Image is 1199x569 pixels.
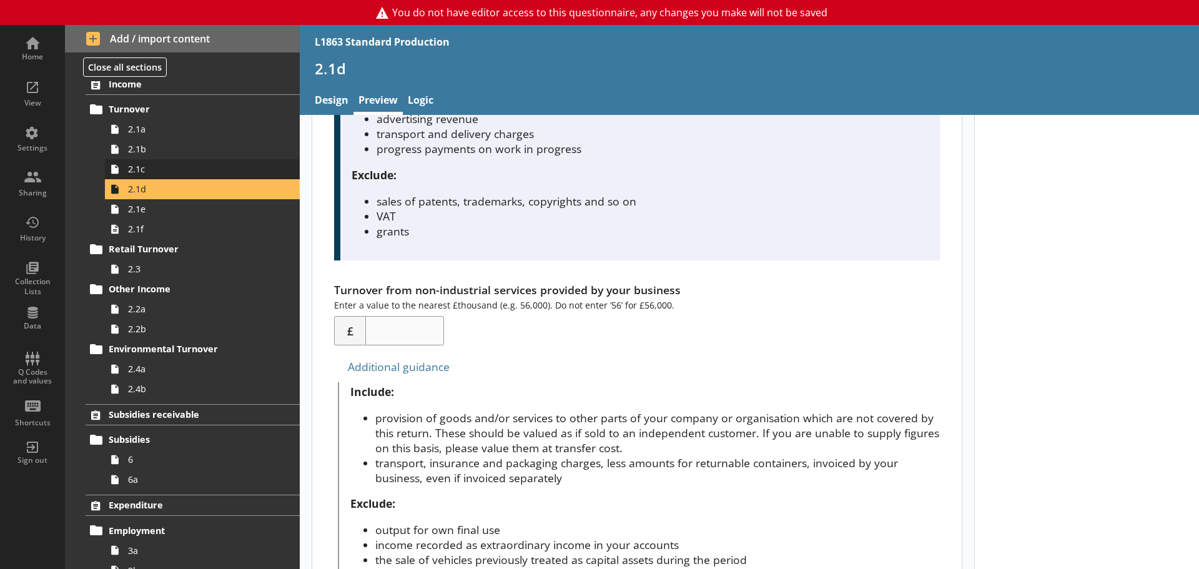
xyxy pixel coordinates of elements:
[109,408,262,420] span: Subsidies receivable
[91,430,300,490] li: Subsidies66a
[11,143,54,153] div: Settings
[86,239,300,259] a: Retail Turnover
[65,74,300,399] li: IncomeTurnover2.1a2.1b2.1c2.1d2.1e2.1fRetail Turnover2.3Other Income2.2a2.2bEnvironmental Turnove...
[350,496,395,511] strong: Exclude:
[353,88,403,115] a: Preview
[91,279,300,339] li: Other Income2.2a2.2b
[128,223,267,235] span: 2.1f
[375,410,940,455] li: provision of goods and/or services to other parts of your company or organisation which are not c...
[375,522,940,537] li: output for own final use
[65,25,300,52] button: Add / import content
[86,74,300,95] a: Income
[91,339,300,399] li: Environmental Turnover2.4a2.4b
[128,183,267,195] span: 2.1d
[105,319,300,339] a: 2.2b
[105,259,300,279] a: 2.3
[375,537,940,552] li: income recorded as extraordinary income in your accounts
[128,453,267,465] span: 6
[109,243,262,255] span: Retail Turnover
[334,357,939,377] div: Additional guidance
[105,199,300,219] a: 2.1e
[86,404,300,425] a: Subsidies receivable
[11,188,54,198] div: Sharing
[105,119,300,139] a: 2.1a
[11,98,54,108] div: View
[310,88,353,115] a: Design
[375,455,940,485] li: transport, insurance and packaging charges, less amounts for returnable containers, invoiced by y...
[91,99,300,239] li: Turnover2.1a2.1b2.1c2.1d2.1e2.1f
[105,179,300,199] a: 2.1d
[377,141,929,156] li: progress payments on work in progress
[377,126,929,141] li: transport and delivery charges
[86,32,279,46] span: Add / import content
[86,339,300,359] a: Environmental Turnover
[105,540,300,560] a: 3a
[86,99,300,119] a: Turnover
[377,209,929,224] li: VAT
[105,359,300,379] a: 2.4a
[377,111,929,126] li: advertising revenue
[128,123,267,135] span: 2.1a
[109,525,262,537] span: Employment
[352,167,397,182] strong: Exclude:
[65,404,300,490] li: Subsidies receivableSubsidies66a
[11,233,54,243] div: History
[128,383,267,395] span: 2.4b
[377,194,929,209] li: sales of patents, trademarks, copyrights and so on
[11,368,54,386] div: Q Codes and values
[403,88,438,115] a: Logic
[86,495,300,516] a: Expenditure
[375,552,940,567] li: the sale of vehicles previously treated as capital assets during the period
[109,78,262,90] span: Income
[315,35,450,49] div: L1863 Standard Production
[128,303,267,315] span: 2.2a
[105,139,300,159] a: 2.1b
[128,203,267,215] span: 2.1e
[83,57,167,77] button: Close all sections
[128,473,267,485] span: 6a
[377,224,929,239] li: grants
[109,499,262,511] span: Expenditure
[86,520,300,540] a: Employment
[11,418,54,428] div: Shortcuts
[86,279,300,299] a: Other Income
[11,277,54,296] div: Collection Lists
[11,321,54,331] div: Data
[105,299,300,319] a: 2.2a
[105,379,300,399] a: 2.4b
[128,363,267,375] span: 2.4a
[128,263,267,275] span: 2.3
[128,323,267,335] span: 2.2b
[105,470,300,490] a: 6a
[86,430,300,450] a: Subsidies
[350,384,394,399] strong: Include:
[128,163,267,175] span: 2.1c
[128,143,267,155] span: 2.1b
[105,159,300,179] a: 2.1c
[105,219,300,239] a: 2.1f
[11,52,54,62] div: Home
[109,283,262,295] span: Other Income
[315,59,1184,78] h1: 2.1d
[11,455,54,465] div: Sign out
[91,239,300,279] li: Retail Turnover2.3
[109,103,262,115] span: Turnover
[105,450,300,470] a: 6
[109,343,262,355] span: Environmental Turnover
[128,545,267,557] span: 3a
[109,433,262,445] span: Subsidies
